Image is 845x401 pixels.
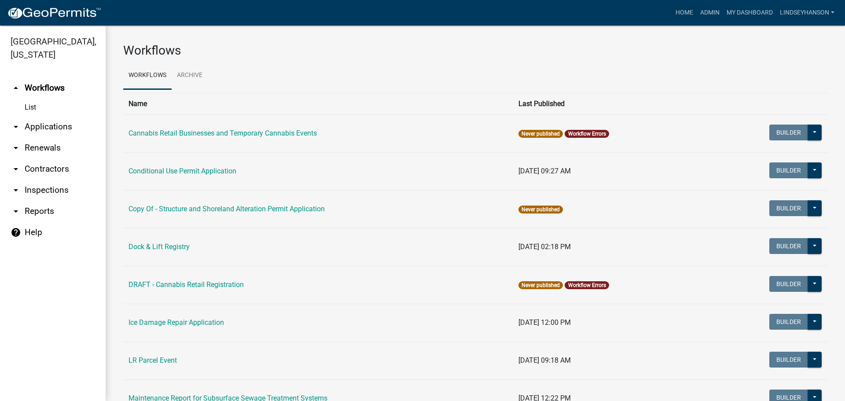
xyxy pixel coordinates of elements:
[129,167,236,175] a: Conditional Use Permit Application
[123,93,513,114] th: Name
[129,318,224,327] a: Ice Damage Repair Application
[123,43,827,58] h3: Workflows
[769,238,808,254] button: Builder
[518,130,563,138] span: Never published
[11,121,21,132] i: arrow_drop_down
[129,243,190,251] a: Dock & Lift Registry
[11,206,21,217] i: arrow_drop_down
[129,205,325,213] a: Copy Of - Structure and Shoreland Alteration Permit Application
[172,62,208,90] a: Archive
[568,282,606,288] a: Workflow Errors
[723,4,776,21] a: My Dashboard
[518,167,571,175] span: [DATE] 09:27 AM
[672,4,697,21] a: Home
[769,314,808,330] button: Builder
[769,276,808,292] button: Builder
[129,356,177,364] a: LR Parcel Event
[776,4,838,21] a: Lindseyhanson
[11,83,21,93] i: arrow_drop_up
[11,164,21,174] i: arrow_drop_down
[11,143,21,153] i: arrow_drop_down
[11,185,21,195] i: arrow_drop_down
[518,206,563,213] span: Never published
[123,62,172,90] a: Workflows
[518,281,563,289] span: Never published
[769,125,808,140] button: Builder
[513,93,711,114] th: Last Published
[769,200,808,216] button: Builder
[11,227,21,238] i: help
[518,318,571,327] span: [DATE] 12:00 PM
[129,129,317,137] a: Cannabis Retail Businesses and Temporary Cannabis Events
[518,356,571,364] span: [DATE] 09:18 AM
[769,162,808,178] button: Builder
[697,4,723,21] a: Admin
[769,352,808,368] button: Builder
[129,280,244,289] a: DRAFT - Cannabis Retail Registration
[568,131,606,137] a: Workflow Errors
[518,243,571,251] span: [DATE] 02:18 PM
